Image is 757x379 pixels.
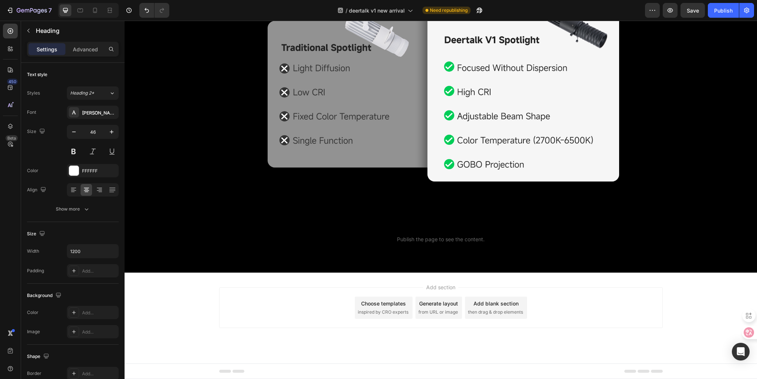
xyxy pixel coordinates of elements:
[27,71,47,78] div: Text style
[233,288,284,295] span: inspired by CRO experts
[27,328,40,335] div: Image
[95,215,538,222] span: Publish the page to see the content.
[237,279,281,287] div: Choose templates
[27,309,38,316] div: Color
[294,288,333,295] span: from URL or image
[7,79,18,85] div: 450
[82,371,117,377] div: Add...
[27,109,36,116] div: Font
[27,167,38,174] div: Color
[299,263,334,270] span: Add section
[27,127,47,137] div: Size
[48,6,52,15] p: 7
[139,3,169,18] div: Undo/Redo
[82,109,117,116] div: [PERSON_NAME]
[27,229,47,239] div: Size
[714,7,733,14] div: Publish
[27,90,40,96] div: Styles
[343,288,398,295] span: then drag & drop elements
[3,3,55,18] button: 7
[70,90,94,96] span: Heading 2*
[346,7,347,14] span: /
[56,205,90,213] div: Show more
[27,202,119,216] button: Show more
[27,352,51,362] div: Shape
[295,279,333,287] div: Generate layout
[27,267,44,274] div: Padding
[6,135,18,141] div: Beta
[37,45,57,53] p: Settings
[349,279,394,287] div: Add blank section
[27,291,63,301] div: Background
[125,21,757,379] iframe: Design area
[36,26,116,35] p: Heading
[680,3,705,18] button: Save
[95,205,538,214] span: m-bottom-code
[27,248,39,255] div: Width
[732,343,750,361] div: Open Intercom Messenger
[708,3,739,18] button: Publish
[349,7,405,14] span: deertalk v1 new arrival
[687,7,699,14] span: Save
[27,370,41,377] div: Border
[73,45,98,53] p: Advanced
[82,329,117,335] div: Add...
[67,86,119,100] button: Heading 2*
[430,7,468,14] span: Need republishing
[82,168,117,174] div: FFFFFF
[67,245,118,258] input: Auto
[82,268,117,274] div: Add...
[27,185,48,195] div: Align
[82,310,117,316] div: Add...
